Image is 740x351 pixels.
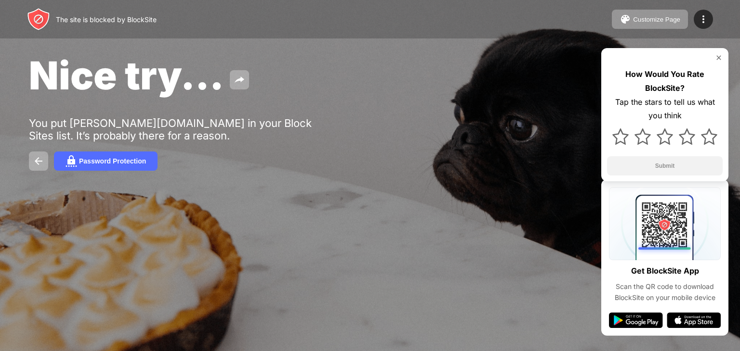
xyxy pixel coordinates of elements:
[66,155,77,167] img: password.svg
[667,313,721,328] img: app-store.svg
[612,128,629,145] img: star.svg
[29,117,327,142] div: You put [PERSON_NAME][DOMAIN_NAME] in your Block Sites list. It’s probably there for a reason.
[33,155,44,167] img: back.svg
[29,52,224,99] span: Nice try...
[79,157,146,165] div: Password Protection
[607,156,723,175] button: Submit
[657,128,673,145] img: star.svg
[234,74,245,86] img: share.svg
[701,128,717,145] img: star.svg
[609,281,721,303] div: Scan the QR code to download BlockSite on your mobile device
[56,15,157,24] div: The site is blocked by BlockSite
[715,54,723,62] img: rate-us-close.svg
[607,67,723,95] div: How Would You Rate BlockSite?
[698,13,709,25] img: menu-icon.svg
[633,16,680,23] div: Customize Page
[634,128,651,145] img: star.svg
[609,187,721,260] img: qrcode.svg
[609,313,663,328] img: google-play.svg
[54,151,158,171] button: Password Protection
[679,128,695,145] img: star.svg
[607,95,723,123] div: Tap the stars to tell us what you think
[612,10,688,29] button: Customize Page
[631,264,699,278] div: Get BlockSite App
[620,13,631,25] img: pallet.svg
[27,8,50,31] img: header-logo.svg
